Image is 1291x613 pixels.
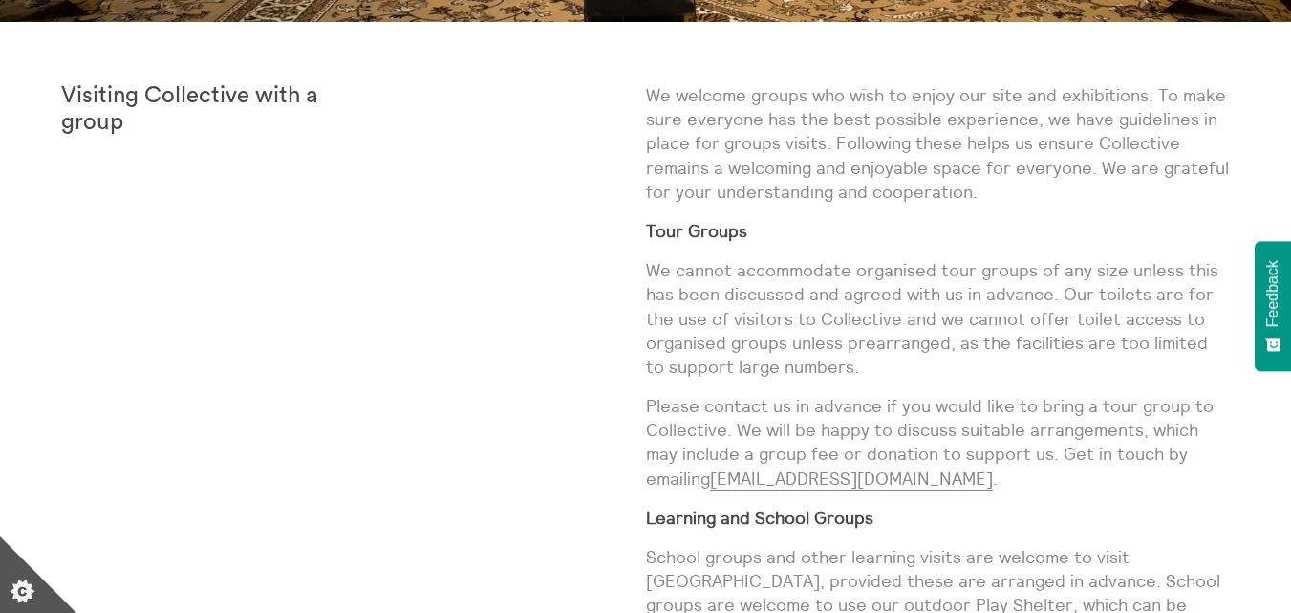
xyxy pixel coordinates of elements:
p: Please contact us in advance if you would like to bring a tour group to Collective. We will be ha... [646,394,1231,491]
strong: Visiting Collective with a group [61,84,318,134]
span: Feedback [1264,260,1281,327]
button: Feedback - Show survey [1255,241,1291,371]
p: We cannot accommodate organised tour groups of any size unless this has been discussed and agreed... [646,258,1231,379]
p: We welcome groups who wish to enjoy our site and exhibitions. To make sure everyone has the best ... [646,83,1231,204]
a: [EMAIL_ADDRESS][DOMAIN_NAME] [710,468,993,491]
strong: Tour Groups [646,220,747,242]
strong: Learning and School Groups [646,507,873,529]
